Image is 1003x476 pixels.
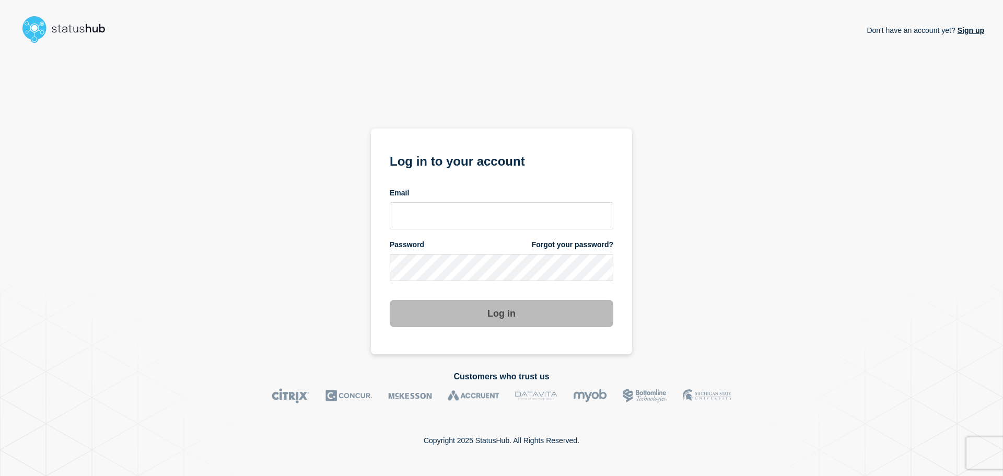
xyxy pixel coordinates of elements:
[390,150,613,170] h1: Log in to your account
[867,18,984,43] p: Don't have an account yet?
[532,240,613,250] a: Forgot your password?
[683,388,731,403] img: MSU logo
[424,436,579,445] p: Copyright 2025 StatusHub. All Rights Reserved.
[390,240,424,250] span: Password
[448,388,499,403] img: Accruent logo
[573,388,607,403] img: myob logo
[19,13,118,46] img: StatusHub logo
[390,300,613,327] button: Log in
[390,202,613,229] input: email input
[325,388,372,403] img: Concur logo
[272,388,310,403] img: Citrix logo
[19,372,984,381] h2: Customers who trust us
[623,388,667,403] img: Bottomline logo
[515,388,557,403] img: DataVita logo
[390,188,409,198] span: Email
[388,388,432,403] img: McKesson logo
[955,26,984,34] a: Sign up
[390,254,613,281] input: password input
